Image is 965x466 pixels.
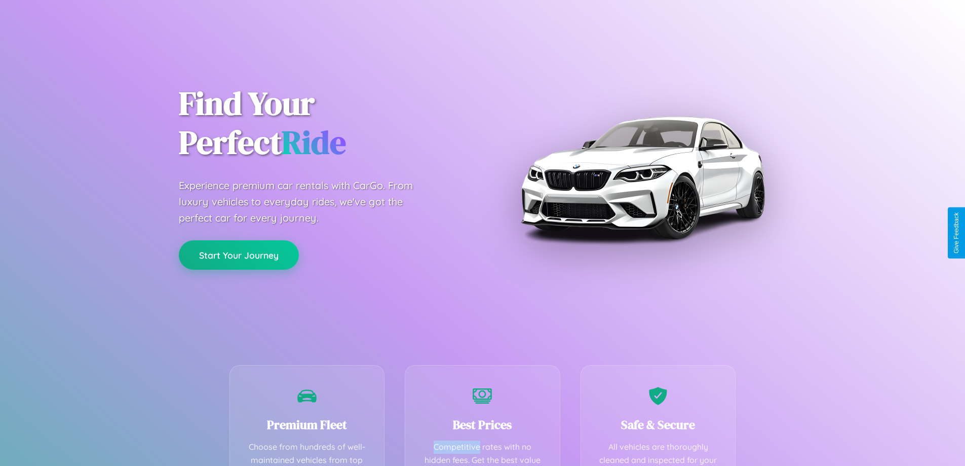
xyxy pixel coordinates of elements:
h3: Premium Fleet [245,416,369,433]
img: Premium BMW car rental vehicle [516,51,769,304]
div: Give Feedback [953,212,960,254]
span: Ride [282,120,346,164]
button: Start Your Journey [179,240,299,270]
h3: Best Prices [420,416,545,433]
h1: Find Your Perfect [179,84,468,162]
p: Experience premium car rentals with CarGo. From luxury vehicles to everyday rides, we've got the ... [179,177,432,226]
h3: Safe & Secure [596,416,720,433]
